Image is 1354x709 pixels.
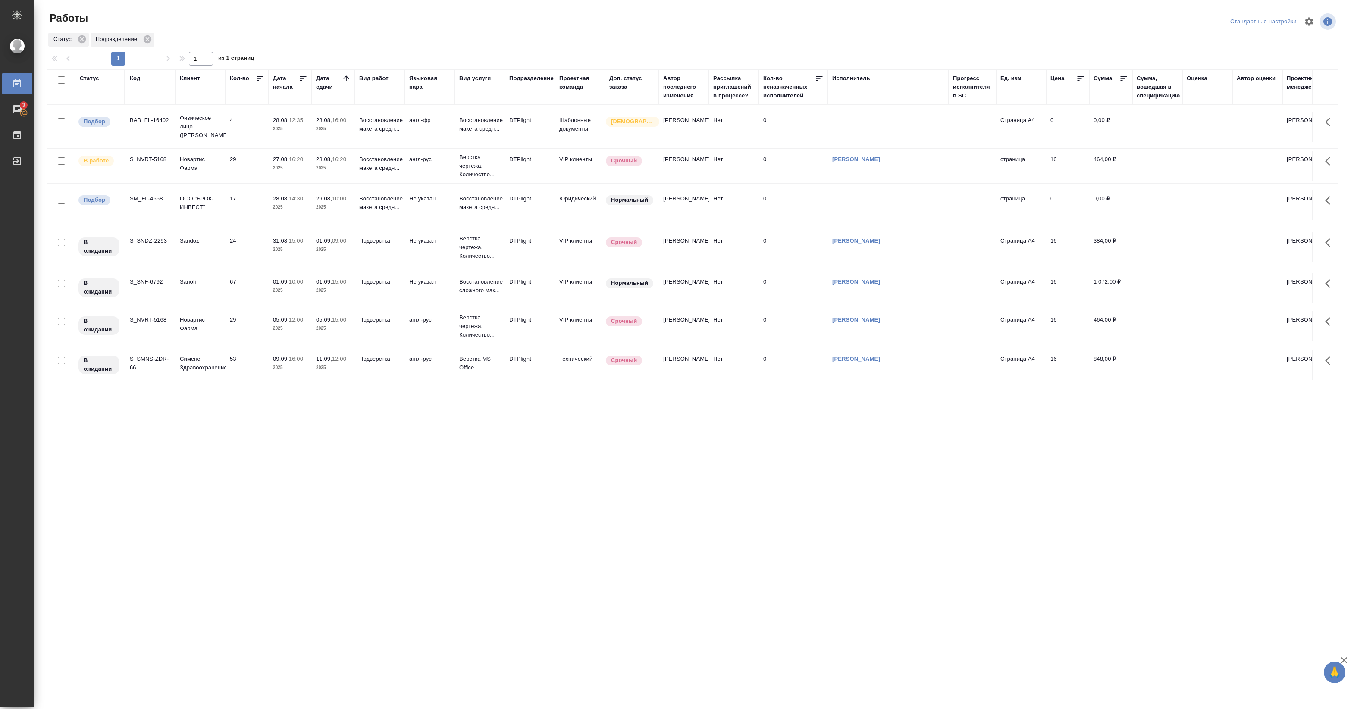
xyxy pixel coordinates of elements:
p: В работе [84,156,109,165]
td: 67 [226,273,269,303]
td: [PERSON_NAME] [659,311,709,341]
td: 0 [759,190,828,220]
span: Работы [47,11,88,25]
td: 4 [226,112,269,142]
td: Технический [555,350,605,381]
p: 28.08, [316,117,332,123]
td: 0 [1046,112,1089,142]
td: 464,00 ₽ [1089,311,1132,341]
td: страница [996,151,1046,181]
span: Посмотреть информацию [1320,13,1338,30]
p: Sandoz [180,237,221,245]
a: [PERSON_NAME] [832,316,880,323]
p: 09:00 [332,237,346,244]
p: В ожидании [84,238,114,255]
p: 31.08, [273,237,289,244]
td: 848,00 ₽ [1089,350,1132,381]
div: Цена [1050,74,1065,83]
p: 10:00 [332,195,346,202]
button: Здесь прячутся важные кнопки [1320,232,1341,253]
a: 3 [2,99,32,120]
p: 2025 [273,164,307,172]
div: Сумма, вошедшая в спецификацию [1137,74,1180,100]
div: Исполнитель назначен, приступать к работе пока рано [78,315,120,336]
div: S_SMNS-ZDR-66 [130,355,171,372]
td: [PERSON_NAME] [659,190,709,220]
p: 01.09, [316,278,332,285]
td: Не указан [405,232,455,262]
td: 0,00 ₽ [1089,190,1132,220]
p: 2025 [316,363,351,372]
p: Верстка MS Office [459,355,501,372]
button: Здесь прячутся важные кнопки [1320,112,1341,132]
p: 12:35 [289,117,303,123]
td: 0 [759,232,828,262]
div: S_SNDZ-2293 [130,237,171,245]
div: split button [1228,15,1299,28]
p: Срочный [611,317,637,325]
td: 0 [759,273,828,303]
p: Восстановление сложного мак... [459,278,501,295]
p: 2025 [316,125,351,133]
p: 16:20 [332,156,346,162]
td: 384,00 ₽ [1089,232,1132,262]
div: Дата начала [273,74,299,91]
p: Срочный [611,156,637,165]
div: Статус [80,74,99,83]
span: 🙏 [1327,663,1342,681]
div: Вид работ [359,74,389,83]
td: Шаблонные документы [555,112,605,142]
p: Новартис Фарма [180,155,221,172]
p: 2025 [316,324,351,333]
p: 05.09, [273,316,289,323]
td: [PERSON_NAME] [659,350,709,381]
td: [PERSON_NAME] [659,112,709,142]
td: 16 [1046,273,1089,303]
span: из 1 страниц [218,53,254,66]
div: Автор оценки [1237,74,1276,83]
td: Нет [709,232,759,262]
div: SM_FL-4658 [130,194,171,203]
p: Восстановление макета средн... [359,116,401,133]
div: Клиент [180,74,200,83]
p: Подбор [84,196,105,204]
td: Нет [709,311,759,341]
p: В ожидании [84,317,114,334]
div: Можно подбирать исполнителей [78,116,120,128]
div: S_NVRT-5168 [130,315,171,324]
div: Вид услуги [459,74,491,83]
div: Ед. изм [1000,74,1022,83]
p: 2025 [273,286,307,295]
button: Здесь прячутся важные кнопки [1320,350,1341,371]
td: 0 [1046,190,1089,220]
div: Исполнитель назначен, приступать к работе пока рано [78,237,120,257]
p: 09.09, [273,356,289,362]
p: ООО "БРОК-ИНВЕСТ" [180,194,221,212]
button: Здесь прячутся важные кнопки [1320,190,1341,211]
p: 12:00 [289,316,303,323]
p: Восстановление макета средн... [359,155,401,172]
td: DTPlight [505,112,555,142]
td: VIP клиенты [555,151,605,181]
p: [DEMOGRAPHIC_DATA] [611,117,654,126]
button: Здесь прячутся важные кнопки [1320,273,1341,294]
p: 16:00 [289,356,303,362]
td: Не указан [405,273,455,303]
div: BAB_FL-16402 [130,116,171,125]
p: Восстановление макета средн... [359,194,401,212]
td: страница [996,190,1046,220]
td: англ-фр [405,112,455,142]
a: [PERSON_NAME] [832,237,880,244]
div: Подразделение [509,74,554,83]
p: В ожидании [84,279,114,296]
p: 11.09, [316,356,332,362]
td: [PERSON_NAME] [659,232,709,262]
td: 29 [226,151,269,181]
p: Сименс Здравоохранение [180,355,221,372]
p: 28.08, [316,156,332,162]
p: 29.08, [316,195,332,202]
p: Восстановление макета средн... [459,116,501,133]
button: 🙏 [1324,662,1345,683]
td: [PERSON_NAME] [1282,273,1332,303]
div: Проектная команда [559,74,601,91]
